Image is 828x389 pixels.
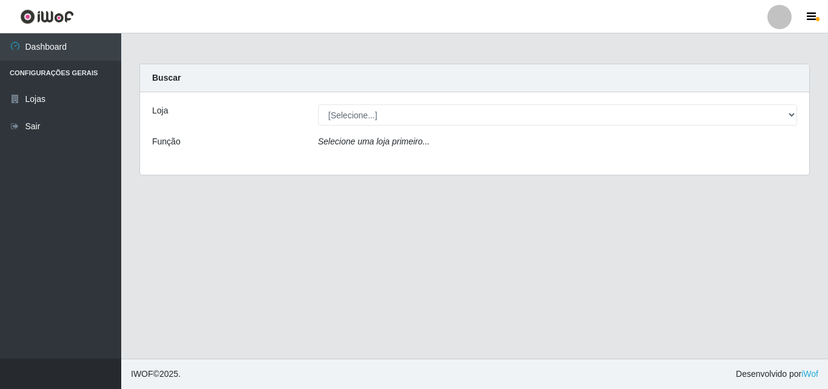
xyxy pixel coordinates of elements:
[152,104,168,117] label: Loja
[801,369,818,379] a: iWof
[152,135,181,148] label: Função
[736,368,818,381] span: Desenvolvido por
[131,369,153,379] span: IWOF
[318,137,430,146] i: Selecione uma loja primeiro...
[20,9,74,24] img: CoreUI Logo
[152,73,181,83] strong: Buscar
[131,368,181,381] span: © 2025 .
